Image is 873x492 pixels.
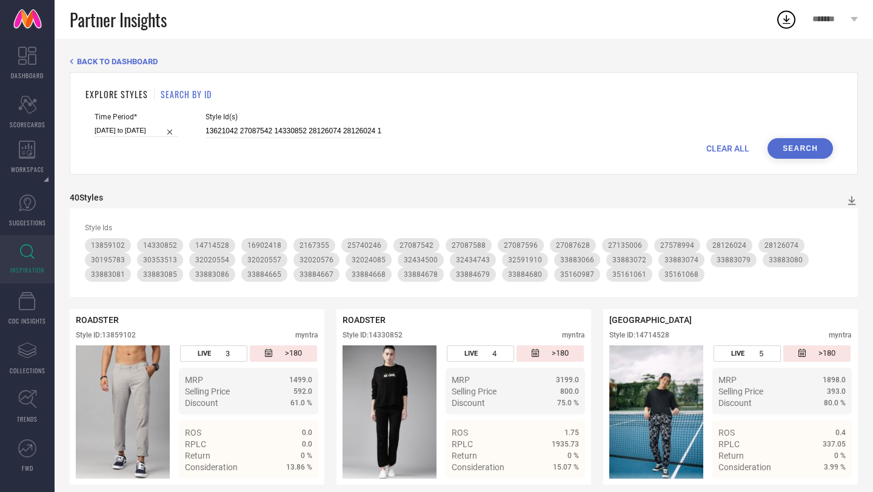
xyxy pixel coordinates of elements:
span: 33883079 [717,256,751,264]
span: COLLECTIONS [10,366,45,375]
span: Selling Price [185,387,230,396]
span: SUGGESTIONS [9,218,46,227]
span: 14330852 [143,241,177,250]
div: Number of days since the style was first listed on the platform [783,345,850,362]
span: 337.05 [823,440,846,448]
span: WORKSPACE [11,165,44,174]
input: Enter comma separated style ids e.g. 12345, 67890 [206,124,381,138]
span: 33884665 [247,270,281,279]
span: Consideration [452,462,504,472]
span: 15.07 % [553,463,579,471]
span: MRP [185,375,203,385]
span: 33883072 [612,256,646,264]
input: Select time period [95,124,178,137]
div: Style ID: 14714528 [609,331,669,339]
div: Number of days the style has been live on the platform [447,345,513,362]
div: Back TO Dashboard [70,57,858,66]
span: Selling Price [452,387,497,396]
span: Discount [452,398,485,408]
img: Style preview image [76,345,170,479]
span: 32024085 [352,256,386,264]
div: Click to view image [343,345,436,479]
span: >180 [552,348,569,359]
div: Style Ids [85,224,843,232]
span: Selling Price [718,387,763,396]
span: LIVE [464,350,478,357]
span: Partner Insights [70,7,167,32]
span: FWD [22,464,33,473]
span: 32591910 [508,256,542,264]
span: 3 [226,349,230,358]
span: 33883085 [143,270,177,279]
span: RPLC [452,439,473,449]
span: 2167355 [299,241,329,250]
div: Number of days since the style was first listed on the platform [517,345,583,362]
span: 0 % [834,451,846,460]
span: 61.0 % [290,399,312,407]
span: INSPIRATION [10,265,44,274]
div: Style ID: 13859102 [76,331,136,339]
span: 32020557 [247,256,281,264]
span: 0.0 [302,440,312,448]
span: 33884668 [352,270,386,279]
span: 27135006 [608,241,642,250]
span: 33884667 [299,270,333,279]
h1: EXPLORE STYLES [85,88,148,101]
span: 33883086 [195,270,229,279]
div: 40 Styles [70,193,103,202]
h1: SEARCH BY ID [161,88,212,101]
span: 1499.0 [289,376,312,384]
span: 30195783 [91,256,125,264]
span: 35160987 [560,270,594,279]
span: DASHBOARD [11,71,44,80]
span: 1898.0 [823,376,846,384]
span: 800.0 [560,387,579,396]
span: RPLC [185,439,206,449]
span: >180 [285,348,302,359]
span: 80.0 % [824,399,846,407]
span: 33883066 [560,256,594,264]
span: 13.86 % [286,463,312,471]
span: 33883074 [664,256,698,264]
span: Return [718,451,744,460]
img: Style preview image [609,345,703,479]
span: 3199.0 [556,376,579,384]
span: LIVE [731,350,744,357]
span: 16902418 [247,241,281,250]
span: 33884678 [404,270,438,279]
span: Discount [718,398,752,408]
span: 32434500 [404,256,438,264]
span: ROS [718,428,735,437]
span: Time Period* [95,113,178,121]
span: 30353513 [143,256,177,264]
span: MRP [452,375,470,385]
span: ROS [185,428,201,437]
span: MRP [718,375,737,385]
span: LIVE [198,350,211,357]
span: 27087542 [400,241,433,250]
span: 27087628 [556,241,590,250]
span: 0 % [567,451,579,460]
span: CLEAR ALL [706,144,749,153]
span: 28126074 [764,241,798,250]
div: Open download list [775,8,797,30]
span: 14714528 [195,241,229,250]
span: TRENDS [17,414,38,424]
span: ROADSTER [343,315,386,325]
span: 4 [492,349,497,358]
div: Number of days the style has been live on the platform [180,345,247,362]
span: 0 % [301,451,312,460]
span: Return [185,451,210,460]
span: CDC INSIGHTS [8,316,46,325]
span: 28126024 [712,241,746,250]
span: 32020576 [299,256,333,264]
div: myntra [829,331,852,339]
span: 25740246 [347,241,381,250]
span: 393.0 [827,387,846,396]
span: 1.75 [564,428,579,437]
span: 0.0 [302,428,312,437]
span: 33883081 [91,270,125,279]
div: myntra [562,331,585,339]
span: 33884679 [456,270,490,279]
span: 32434743 [456,256,490,264]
